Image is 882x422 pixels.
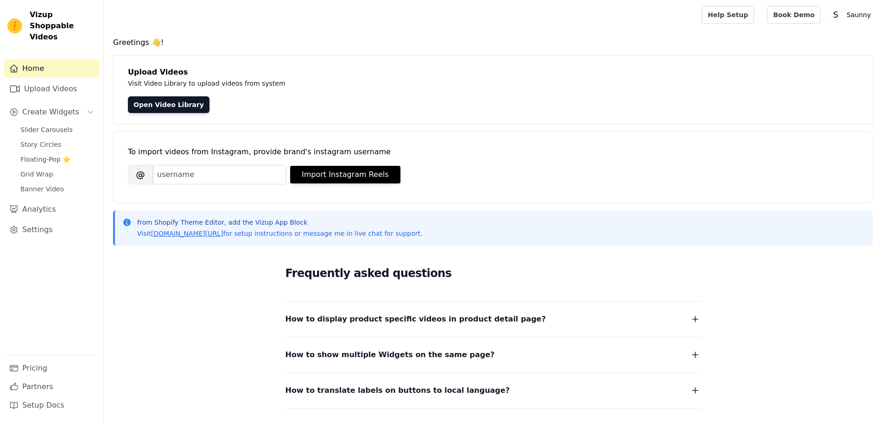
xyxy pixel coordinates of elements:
[286,348,701,361] button: How to show multiple Widgets on the same page?
[843,6,875,23] p: Saunny
[15,168,100,181] a: Grid Wrap
[128,96,209,113] a: Open Video Library
[137,218,422,227] p: from Shopify Theme Editor, add the Vizup App Block
[4,359,100,378] a: Pricing
[128,146,858,157] div: To import videos from Instagram, provide brand's instagram username
[20,140,61,149] span: Story Circles
[767,6,820,24] a: Book Demo
[286,313,701,326] button: How to display product specific videos in product detail page?
[4,103,100,121] button: Create Widgets
[828,6,875,23] button: S Saunny
[30,9,96,43] span: Vizup Shoppable Videos
[15,138,100,151] a: Story Circles
[702,6,754,24] a: Help Setup
[4,80,100,98] a: Upload Videos
[137,229,422,238] p: Visit for setup instructions or message me in live chat for support.
[4,396,100,415] a: Setup Docs
[4,200,100,219] a: Analytics
[286,264,701,283] h2: Frequently asked questions
[286,348,495,361] span: How to show multiple Widgets on the same page?
[128,78,543,89] p: Visit Video Library to upload videos from system
[286,313,546,326] span: How to display product specific videos in product detail page?
[153,165,286,184] input: username
[20,155,70,164] span: Floating-Pop ⭐
[286,384,701,397] button: How to translate labels on buttons to local language?
[7,19,22,33] img: Vizup
[4,220,100,239] a: Settings
[4,59,100,78] a: Home
[128,67,858,78] h4: Upload Videos
[128,165,153,184] span: @
[20,125,73,134] span: Slider Carousels
[20,184,64,194] span: Banner Video
[833,10,838,19] text: S
[15,123,100,136] a: Slider Carousels
[290,166,400,183] button: Import Instagram Reels
[113,37,873,48] h4: Greetings 👋!
[15,183,100,195] a: Banner Video
[15,153,100,166] a: Floating-Pop ⭐
[286,384,510,397] span: How to translate labels on buttons to local language?
[20,170,53,179] span: Grid Wrap
[22,107,79,118] span: Create Widgets
[4,378,100,396] a: Partners
[151,230,223,237] a: [DOMAIN_NAME][URL]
